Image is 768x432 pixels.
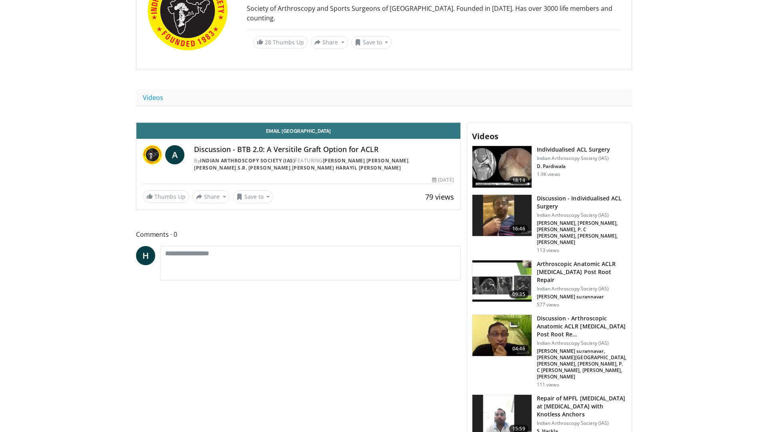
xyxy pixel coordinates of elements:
div: By FEATURING , , , , [194,157,454,172]
a: [PERSON_NAME] [194,164,236,171]
p: [PERSON_NAME] surannavar [537,294,627,300]
p: Indian Arthroscopy Society (IAS) [537,212,627,218]
video-js: Video Player [136,122,460,123]
img: 2e7b93bc-9f41-4d63-88ff-a813c96c263d.150x105_q85_crop-smart_upscale.jpg [472,146,532,188]
a: A [165,145,184,164]
h3: Individualised ACL Surgery [537,146,610,154]
a: 09:35 Arthroscopic Anatomic ACLR [MEDICAL_DATA] Post Root Repair Indian Arthroscopy Society (IAS)... [472,260,627,308]
p: D. Pardiwala [537,163,610,170]
p: Indian Arthroscopy Society (IAS) [537,155,610,162]
button: Share [311,36,348,49]
img: cd0b584b-2dab-4cad-95b0-460461092695.150x105_q85_crop-smart_upscale.jpg [472,195,532,236]
img: 3d08beea-5ba8-4381-8e6e-6bb38c8ff22f.150x105_q85_crop-smart_upscale.jpg [472,315,532,356]
h3: Arthroscopic Anatomic ACLR [MEDICAL_DATA] Post Root Repair [537,260,627,284]
a: S.R. [PERSON_NAME] [238,164,290,171]
p: 111 views [537,382,559,388]
h3: Discussion - Arthroscopic Anatomic ACLR [MEDICAL_DATA] Post Root Re… [537,314,627,338]
a: [PERSON_NAME] harayil [PERSON_NAME] [292,164,401,171]
a: Indian Arthroscopy Society (IAS) [200,157,295,164]
span: 18:14 [509,176,528,184]
a: 16:46 Discussion - Individualised ACL Surgery Indian Arthroscopy Society (IAS) [PERSON_NAME], [PE... [472,194,627,254]
button: Save to [351,36,392,49]
a: 18:14 Individualised ACL Surgery Indian Arthroscopy Society (IAS) D. Pardiwala 1.9K views [472,146,627,188]
h3: Repair of MPFL [MEDICAL_DATA] at [MEDICAL_DATA] with Knotless Anchors [537,394,627,418]
h4: Discussion - BTB 2.0: A Versitile Graft Option for ACLR [194,145,454,154]
div: [DATE] [432,176,454,184]
span: 28 [265,38,271,46]
p: Indian Arthroscopy Society (IAS) [537,340,627,346]
p: 1.9K views [537,171,560,178]
a: Thumbs Up [143,190,189,203]
p: [PERSON_NAME] surannavar, [PERSON_NAME][GEOGRAPHIC_DATA], [PERSON_NAME], [PERSON_NAME], P. C [PER... [537,348,627,380]
p: 577 views [537,302,559,308]
span: 79 views [425,192,454,202]
button: Save to [233,190,274,203]
p: 113 views [537,247,559,254]
span: 09:35 [509,290,528,298]
img: 7e5e8d17-f38b-4753-acff-a284157a1e6b.150x105_q85_crop-smart_upscale.jpg [472,260,532,302]
a: Email [GEOGRAPHIC_DATA] [136,123,460,139]
a: H [136,246,155,265]
button: Share [192,190,230,203]
span: 04:46 [509,345,528,353]
a: [PERSON_NAME] [366,157,409,164]
span: Videos [472,131,498,142]
div: Society of Arthroscopy and Sports Surgeons of [GEOGRAPHIC_DATA]. Founded in [DATE]. Has over 3000... [247,4,620,23]
p: Indian Arthroscopy Society (IAS) [537,286,627,292]
a: 04:46 Discussion - Arthroscopic Anatomic ACLR [MEDICAL_DATA] Post Root Re… Indian Arthroscopy Soc... [472,314,627,388]
span: Comments 0 [136,229,461,240]
img: Indian Arthroscopy Society (IAS) [143,145,162,164]
p: Indian Arthroscopy Society (IAS) [537,420,627,426]
span: 16:46 [509,225,528,233]
a: 28 Thumbs Up [253,36,308,48]
p: [PERSON_NAME], [PERSON_NAME], [PERSON_NAME], P. C [PERSON_NAME], [PERSON_NAME], [PERSON_NAME] [537,220,627,246]
h3: Discussion - Individualised ACL Surgery [537,194,627,210]
a: Videos [136,89,170,106]
a: [PERSON_NAME] [323,157,365,164]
